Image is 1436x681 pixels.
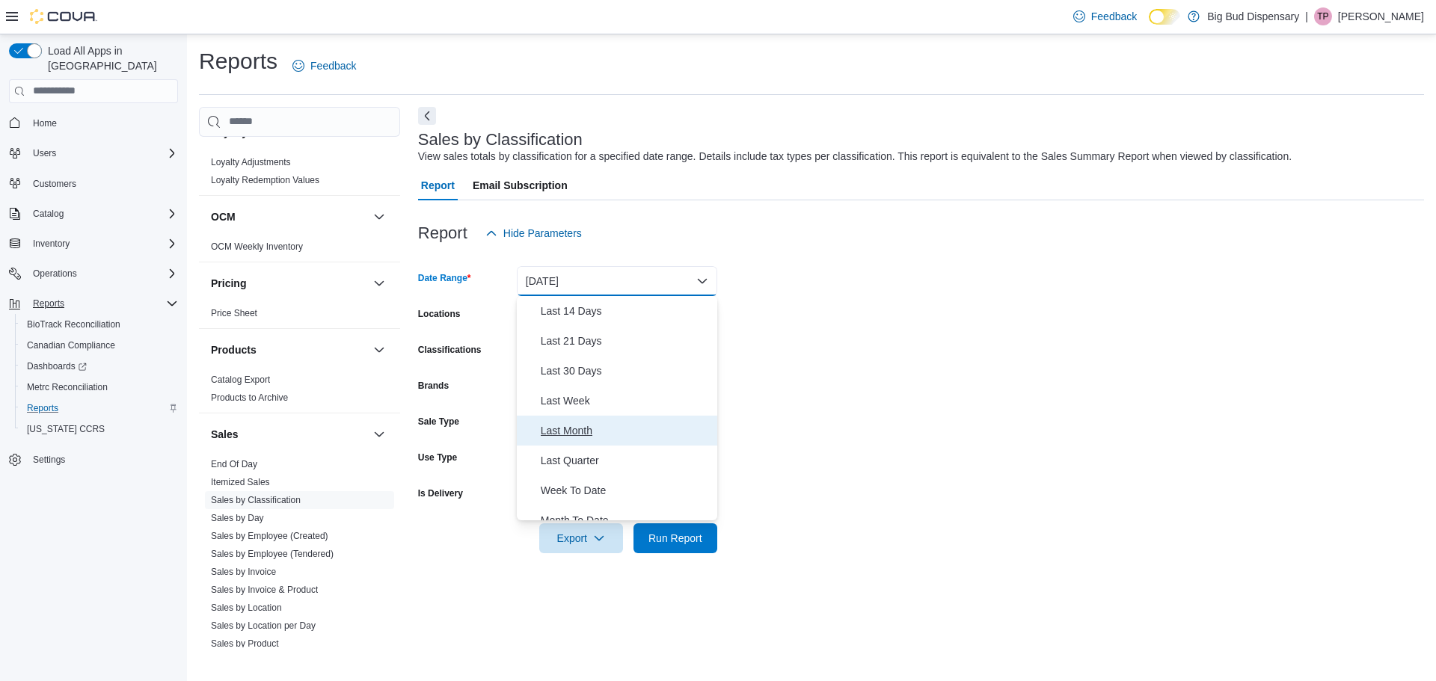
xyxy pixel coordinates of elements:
a: Sales by Employee (Created) [211,531,328,541]
a: Metrc Reconciliation [21,378,114,396]
span: Loyalty Adjustments [211,156,291,168]
button: [DATE] [517,266,717,296]
span: Sales by Invoice & Product [211,584,318,596]
span: [US_STATE] CCRS [27,423,105,435]
span: Users [27,144,178,162]
span: Sales by Location per Day [211,620,316,632]
span: Price Sheet [211,307,257,319]
span: Home [33,117,57,129]
span: Inventory [33,238,70,250]
nav: Complex example [9,106,178,510]
a: Customers [27,175,82,193]
span: Settings [33,454,65,466]
span: Sales by Employee (Created) [211,530,328,542]
input: Dark Mode [1149,9,1180,25]
span: Itemized Sales [211,476,270,488]
label: Date Range [418,272,471,284]
a: Dashboards [15,356,184,377]
button: Inventory [3,233,184,254]
span: Report [421,170,455,200]
button: Products [211,342,367,357]
span: Catalog Export [211,374,270,386]
span: Home [27,114,178,132]
h3: OCM [211,209,236,224]
span: Sales by Classification [211,494,301,506]
span: Load All Apps in [GEOGRAPHIC_DATA] [42,43,178,73]
span: Washington CCRS [21,420,178,438]
a: Itemized Sales [211,477,270,487]
span: Catalog [33,208,64,220]
span: Month To Date [541,511,711,529]
button: Pricing [370,274,388,292]
a: Sales by Employee (Tendered) [211,549,334,559]
span: Feedback [1091,9,1137,24]
button: Sales [370,425,388,443]
span: Operations [27,265,178,283]
button: Catalog [27,205,70,223]
span: Canadian Compliance [27,339,115,351]
span: Feedback [310,58,356,73]
a: [US_STATE] CCRS [21,420,111,438]
h3: Products [211,342,257,357]
span: Dashboards [27,360,87,372]
div: View sales totals by classification for a specified date range. Details include tax types per cla... [418,149,1292,164]
span: Email Subscription [473,170,568,200]
label: Locations [418,308,461,320]
div: OCM [199,238,400,262]
a: Sales by Location [211,603,282,613]
span: Sales by Location [211,602,282,614]
span: Week To Date [541,481,711,499]
span: Run Report [648,531,702,546]
label: Classifications [418,344,482,356]
span: BioTrack Reconciliation [21,315,178,333]
button: Operations [27,265,83,283]
a: Sales by Product [211,638,279,649]
button: OCM [211,209,367,224]
a: Price Sheet [211,308,257,318]
button: Inventory [27,235,76,253]
h3: Pricing [211,276,246,291]
span: Metrc Reconciliation [21,378,178,396]
a: OCM Weekly Inventory [211,241,303,252]
span: Settings [27,450,178,469]
label: Is Delivery [418,487,463,499]
a: Sales by Location per Day [211,620,316,631]
a: Products to Archive [211,392,288,403]
span: Last Week [541,392,711,410]
a: Sales by Invoice & Product [211,585,318,595]
span: Operations [33,268,77,280]
span: Reports [27,295,178,312]
button: [US_STATE] CCRS [15,419,184,440]
a: Settings [27,451,71,469]
span: Last Month [541,422,711,440]
a: Home [27,114,63,132]
button: Settings [3,449,184,470]
span: Customers [33,178,76,190]
span: Sales by Invoice [211,566,276,578]
span: Users [33,147,56,159]
span: Sales by Product [211,638,279,650]
h1: Reports [199,46,277,76]
a: Loyalty Redemption Values [211,175,319,185]
button: Export [539,523,623,553]
a: Reports [21,399,64,417]
span: Loyalty Redemption Values [211,174,319,186]
button: Metrc Reconciliation [15,377,184,398]
span: Inventory [27,235,178,253]
span: Catalog [27,205,178,223]
button: Reports [15,398,184,419]
span: Canadian Compliance [21,336,178,354]
span: BioTrack Reconciliation [27,318,120,330]
button: BioTrack Reconciliation [15,314,184,335]
a: BioTrack Reconciliation [21,315,126,333]
span: Metrc Reconciliation [27,381,108,393]
button: Loyalty [370,123,388,141]
a: Dashboards [21,357,93,375]
button: Canadian Compliance [15,335,184,356]
button: Next [418,107,436,125]
span: Sales by Employee (Tendered) [211,548,334,560]
p: [PERSON_NAME] [1338,7,1424,25]
div: Teresa Pirpich [1314,7,1332,25]
button: Users [3,143,184,164]
h3: Sales by Classification [418,131,583,149]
